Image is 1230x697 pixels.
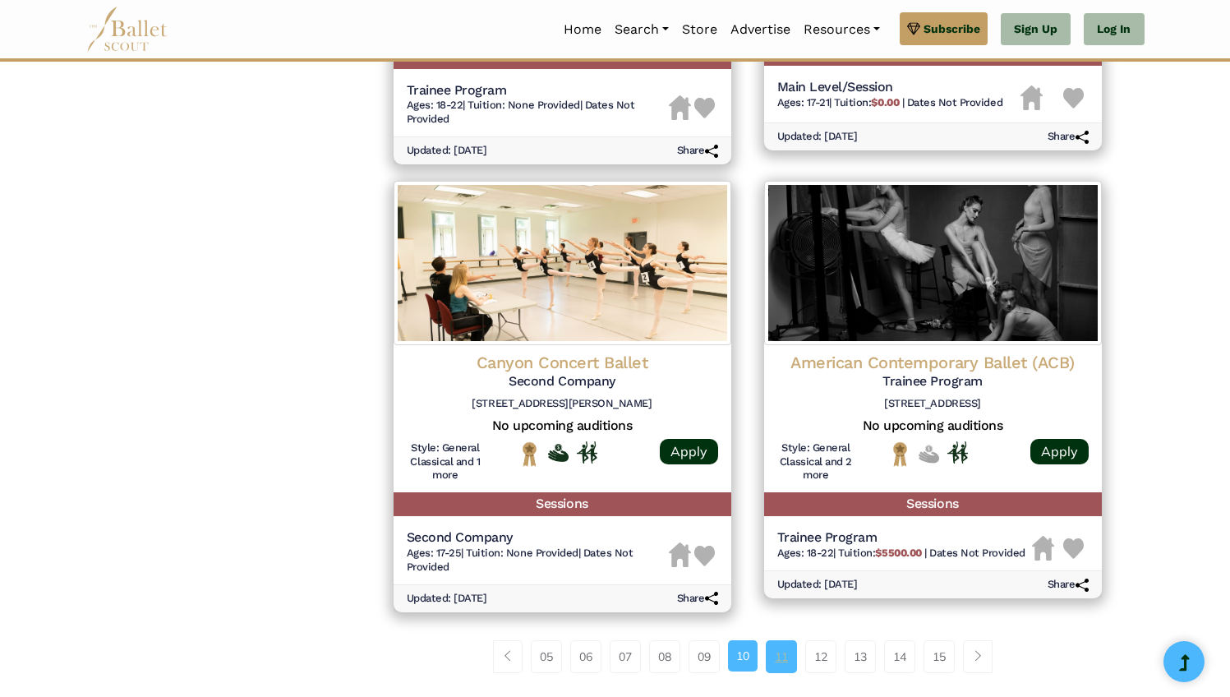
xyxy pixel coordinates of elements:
[394,492,731,516] h5: Sessions
[929,547,1025,559] span: Dates Not Provided
[694,546,715,566] img: Heart
[570,640,601,673] a: 06
[907,20,920,38] img: gem.svg
[677,144,718,158] h6: Share
[777,441,855,483] h6: Style: General Classical and 2 more
[531,640,562,673] a: 05
[777,96,830,108] span: Ages: 17-21
[1063,88,1084,108] img: Heart
[766,640,797,673] a: 11
[407,397,718,411] h6: [STREET_ADDRESS][PERSON_NAME]
[1048,578,1089,592] h6: Share
[557,12,608,47] a: Home
[1001,13,1071,46] a: Sign Up
[694,98,715,118] img: Heart
[1048,130,1089,144] h6: Share
[669,542,691,567] img: Housing Unavailable
[777,373,1089,390] h5: Trainee Program
[689,640,720,673] a: 09
[407,373,718,390] h5: Second Company
[407,418,718,435] h5: No upcoming auditions
[728,640,758,672] a: 10
[1030,439,1089,464] a: Apply
[407,144,487,158] h6: Updated: [DATE]
[407,99,463,111] span: Ages: 18-22
[884,640,915,673] a: 14
[805,640,836,673] a: 12
[900,12,988,45] a: Subscribe
[1020,85,1043,110] img: Housing Unavailable
[777,79,1003,96] h5: Main Level/Session
[407,547,462,559] span: Ages: 17-25
[797,12,887,47] a: Resources
[1032,536,1054,561] img: Housing Unavailable
[675,12,724,47] a: Store
[660,439,718,464] a: Apply
[548,444,569,462] img: Offers Financial Aid
[777,578,858,592] h6: Updated: [DATE]
[394,181,731,345] img: Logo
[407,441,485,483] h6: Style: General Classical and 1 more
[777,397,1089,411] h6: [STREET_ADDRESS]
[834,96,901,108] span: Tuition:
[669,95,691,120] img: Housing Unavailable
[610,640,641,673] a: 07
[777,547,1025,561] h6: | |
[577,441,597,463] img: In Person
[519,441,540,467] img: National
[924,640,955,673] a: 15
[947,441,968,463] img: In Person
[1084,13,1144,46] a: Log In
[890,441,910,467] img: National
[777,547,834,559] span: Ages: 18-22
[407,352,718,373] h4: Canyon Concert Ballet
[407,99,635,125] span: Dates Not Provided
[838,547,924,559] span: Tuition:
[919,441,939,467] img: No Financial Aid
[777,529,1025,547] h5: Trainee Program
[1063,538,1084,559] img: Heart
[777,352,1089,373] h4: American Contemporary Ballet (ACB)
[493,640,1002,673] nav: Page navigation example
[764,181,1102,345] img: Logo
[407,99,669,127] h6: | |
[777,418,1089,435] h5: No upcoming auditions
[924,20,980,38] span: Subscribe
[764,492,1102,516] h5: Sessions
[871,96,899,108] b: $0.00
[407,592,487,606] h6: Updated: [DATE]
[407,547,633,573] span: Dates Not Provided
[845,640,876,673] a: 13
[407,547,669,575] h6: | |
[468,99,579,111] span: Tuition: None Provided
[407,529,669,547] h5: Second Company
[649,640,680,673] a: 08
[875,547,921,559] b: $5500.00
[466,547,578,559] span: Tuition: None Provided
[907,96,1002,108] span: Dates Not Provided
[407,82,669,99] h5: Trainee Program
[608,12,675,47] a: Search
[777,130,858,144] h6: Updated: [DATE]
[724,12,797,47] a: Advertise
[677,592,718,606] h6: Share
[777,96,1003,110] h6: | |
